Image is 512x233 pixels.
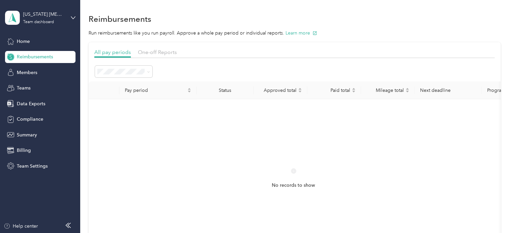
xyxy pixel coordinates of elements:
th: Pay period [119,81,197,99]
span: caret-up [298,87,302,91]
th: Mileage total [361,81,415,99]
h1: Reimbursements [89,15,151,22]
span: Members [17,69,37,76]
span: Billing [17,147,31,154]
span: Compliance [17,116,43,123]
span: Teams [17,84,31,92]
span: caret-up [187,87,191,91]
span: One-off Reports [138,49,177,55]
span: caret-down [352,90,356,94]
span: caret-up [352,87,356,91]
button: Help center [4,223,38,230]
span: Pay period [125,88,186,93]
div: Status [202,88,248,93]
span: caret-down [298,90,302,94]
div: Team dashboard [23,20,54,24]
span: Data Exports [17,100,45,107]
th: Next deadline [415,81,482,99]
span: Home [17,38,30,45]
th: Paid total [307,81,361,99]
span: All pay periods [94,49,131,55]
span: caret-down [405,90,409,94]
div: [US_STATE] [MEDICAL_DATA] Coalition Inc. [23,11,65,18]
span: Reimbursements [17,53,53,60]
iframe: Everlance-gr Chat Button Frame [474,195,512,233]
p: Run reimbursements like you run payroll. Approve a whole pay period or individual reports. [89,30,501,37]
span: Paid total [313,88,350,93]
span: caret-down [187,90,191,94]
span: Summary [17,131,37,138]
button: Learn more [286,30,317,37]
span: No records to show [272,182,315,189]
span: Approved total [259,88,297,93]
span: caret-up [405,87,409,91]
span: Team Settings [17,163,48,170]
span: Mileage total [366,88,404,93]
th: Approved total [254,81,307,99]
